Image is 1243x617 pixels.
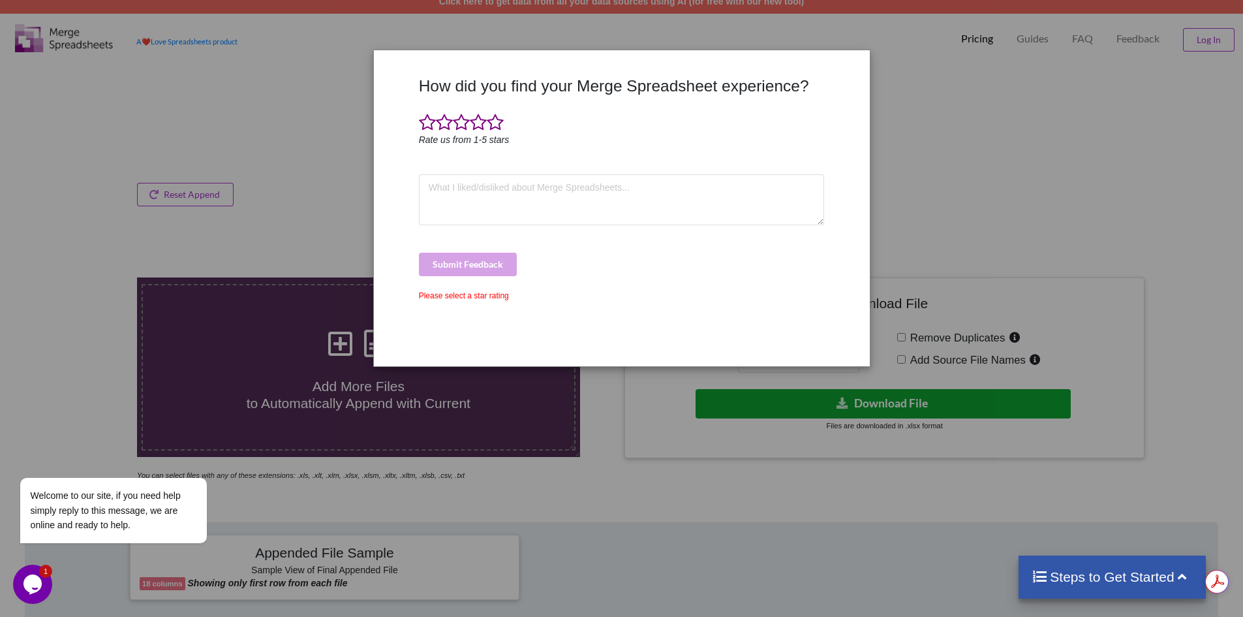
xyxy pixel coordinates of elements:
[13,464,248,558] iframe: chat widget
[13,565,55,604] iframe: chat widget
[419,76,825,95] h3: How did you find your Merge Spreadsheet experience?
[419,134,510,145] i: Rate us from 1-5 stars
[1032,569,1193,585] h4: Steps to Get Started
[419,290,825,302] div: Please select a star rating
